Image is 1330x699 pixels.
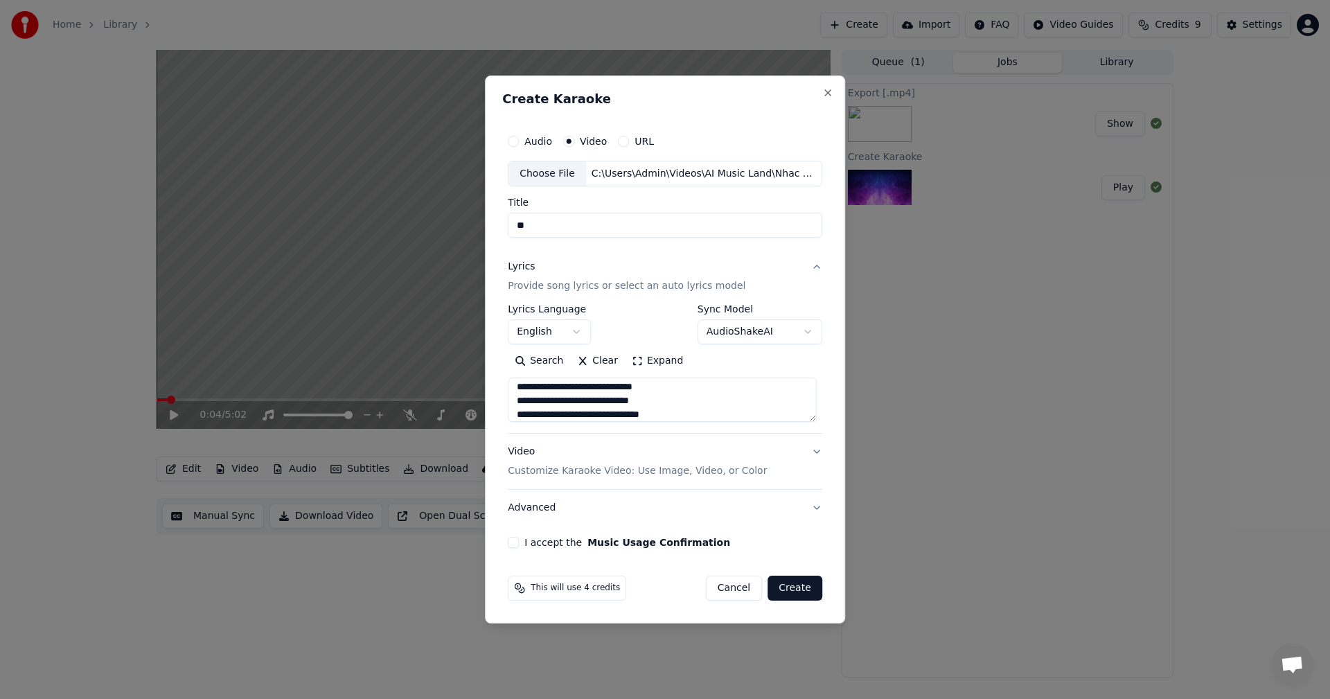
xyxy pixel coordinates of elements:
[635,136,654,146] label: URL
[580,136,607,146] label: Video
[508,249,822,305] button: LyricsProvide song lyrics or select an auto lyrics model
[524,538,730,547] label: I accept the
[508,305,822,434] div: LyricsProvide song lyrics or select an auto lyrics model
[586,167,822,181] div: C:\Users\Admin\Videos\AI Music Land\Nhac Viet\Gap Lai Nguoi Xua\Gap Lai Nguoi Xua.mp4
[508,490,822,526] button: Advanced
[508,351,570,373] button: Search
[502,93,828,105] h2: Create Karaoke
[508,445,767,479] div: Video
[508,305,591,315] label: Lyrics Language
[706,576,762,601] button: Cancel
[625,351,690,373] button: Expand
[508,464,767,478] p: Customize Karaoke Video: Use Image, Video, or Color
[570,351,625,373] button: Clear
[508,260,535,274] div: Lyrics
[698,305,822,315] label: Sync Model
[587,538,730,547] button: I accept the
[508,198,822,208] label: Title
[508,280,745,294] p: Provide song lyrics or select an auto lyrics model
[768,576,822,601] button: Create
[508,161,586,186] div: Choose File
[524,136,552,146] label: Audio
[508,434,822,490] button: VideoCustomize Karaoke Video: Use Image, Video, or Color
[531,583,620,594] span: This will use 4 credits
